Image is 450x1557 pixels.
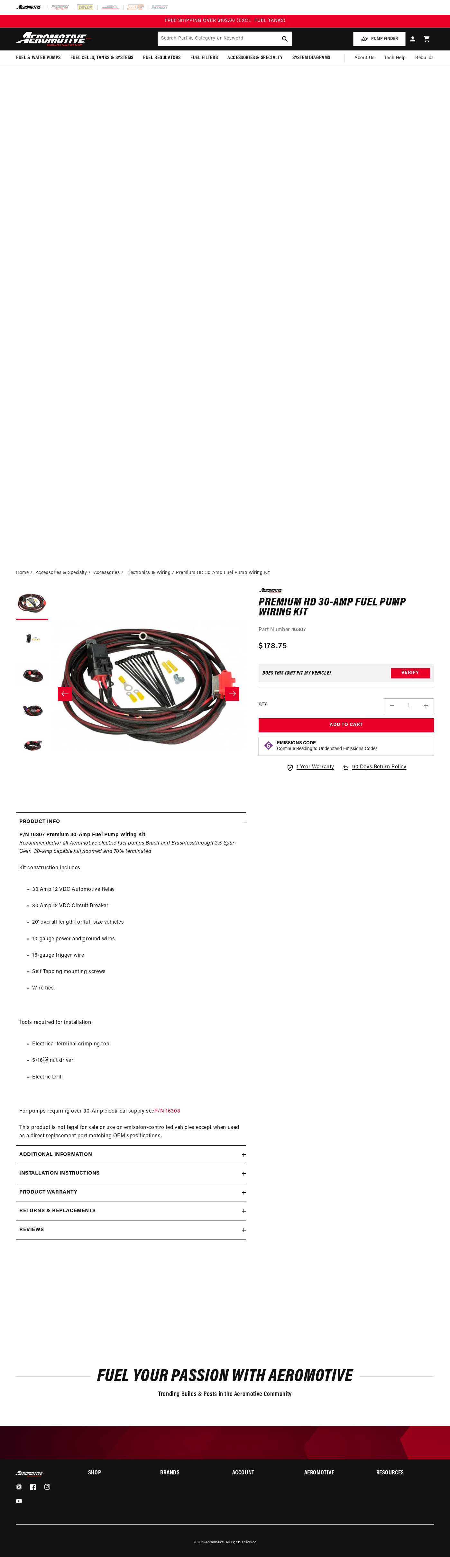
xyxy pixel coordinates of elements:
[16,1369,434,1384] h2: Fuel Your Passion with Aeromotive
[16,729,48,761] button: Load image 5 in gallery view
[154,1109,180,1114] a: P/N 16308
[190,55,218,61] span: Fuel Filters
[19,832,146,837] strong: P/N 16307 Premium 30-Amp Fuel Pump Wiring Kit
[259,598,434,618] h1: Premium HD 30-Amp Fuel Pump Wiring Kit
[384,55,406,62] span: Tech Help
[19,1207,96,1215] h2: Returns & replacements
[259,626,434,634] div: Part Number:
[19,1151,92,1159] h2: Additional information
[225,687,239,701] button: Slide right
[186,50,223,66] summary: Fuel Filters
[16,588,246,799] media-gallery: Gallery Viewer
[277,741,316,746] strong: Emissions Code
[262,671,332,676] div: Does This part fit My vehicle?
[277,740,378,752] button: Emissions CodeContinue Reading to Understand Emissions Codes
[297,763,334,772] span: 1 Year Warranty
[32,1057,243,1065] li: 5/16 nut driver
[342,763,407,778] a: 90 Days Return Policy
[16,569,29,577] a: Home
[19,841,237,854] em: through 3.5 Spur-Gear. 30-amp capable
[415,55,434,62] span: Rebuilds
[70,55,133,61] span: Fuel Cells, Tanks & Systems
[292,55,330,61] span: System Diagrams
[126,569,170,577] a: Electronics & Wiring
[259,702,267,707] label: QTY
[263,740,274,751] img: Emissions code
[259,640,287,652] span: $178.75
[352,763,407,778] span: 90 Days Return Policy
[16,1183,246,1202] summary: Product warranty
[158,32,292,46] input: Search by Part Number, Category or Keyword
[19,818,60,826] h2: Product Info
[376,1471,434,1476] summary: Resources
[16,569,434,577] nav: breadcrumbs
[16,55,61,61] span: Fuel & Water Pumps
[286,763,334,772] a: 1 Year Warranty
[278,32,292,46] button: search button
[158,1391,292,1398] span: Trending Builds & Posts in the Aeromotive Community
[19,1188,78,1197] h2: Product warranty
[32,968,243,976] li: Self Tapping mounting screws
[58,687,72,701] button: Slide left
[391,668,430,678] button: Verify
[36,569,92,577] li: Accessories & Specialty
[14,31,94,47] img: Aeromotive
[353,32,406,46] button: PUMP FINDER
[259,718,434,733] button: Add to Cart
[16,1221,246,1239] summary: Reviews
[32,935,243,944] li: 10-gauge power and ground wires
[19,1226,44,1234] h2: Reviews
[226,1541,256,1544] small: All rights reserved
[165,18,286,23] span: FREE SHIPPING OVER $109.00 (EXCL. FUEL TANKS)
[223,50,288,66] summary: Accessories & Specialty
[94,569,120,577] a: Accessories
[32,918,243,927] li: 20' overall length for full size vehicles
[232,1471,290,1476] summary: Account
[16,1164,246,1183] summary: Installation Instructions
[16,623,48,655] button: Load image 2 in gallery view
[88,1471,146,1476] summary: Shop
[143,55,181,61] span: Fuel Regulators
[194,1541,225,1544] small: © 2025 .
[32,984,243,993] li: Wire ties.
[380,50,410,66] summary: Tech Help
[32,886,243,894] li: 30 Amp 12 VDC Automotive Relay
[14,1471,46,1477] img: Aeromotive
[16,813,246,831] summary: Product Info
[32,1040,243,1049] li: Electrical terminal crimping tool
[176,569,270,577] li: Premium HD 30-Amp Fuel Pump Wiring Kit
[55,841,195,846] em: for all Aeromotive electric fuel pumps Brush and Brushless
[16,831,246,1140] div: , Kit construction includes: Tools required for installation: For pumps requiring over 30-Amp ele...
[32,902,243,910] li: 30 Amp 12 VDC Circuit Breaker
[205,1541,224,1544] a: Aeromotive
[19,841,55,846] em: Recommended
[11,50,66,66] summary: Fuel & Water Pumps
[19,1169,100,1178] h2: Installation Instructions
[16,1146,246,1164] summary: Additional information
[304,1471,362,1476] summary: Aeromotive
[350,50,380,66] a: About Us
[16,588,48,620] button: Load image 1 in gallery view
[16,658,48,691] button: Load image 3 in gallery view
[292,627,306,632] strong: 16307
[32,952,243,960] li: 16-gauge trigger wire
[160,1471,218,1476] summary: Brands
[277,746,378,752] p: Continue Reading to Understand Emissions Codes
[32,1073,243,1082] li: Electric Drill
[138,50,186,66] summary: Fuel Regulators
[16,694,48,726] button: Load image 4 in gallery view
[74,849,84,854] em: fully
[227,55,283,61] span: Accessories & Specialty
[288,50,335,66] summary: System Diagrams
[84,849,151,854] em: loomed and 70% terminated
[16,1202,246,1221] summary: Returns & replacements
[410,50,439,66] summary: Rebuilds
[354,56,375,60] span: About Us
[66,50,138,66] summary: Fuel Cells, Tanks & Systems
